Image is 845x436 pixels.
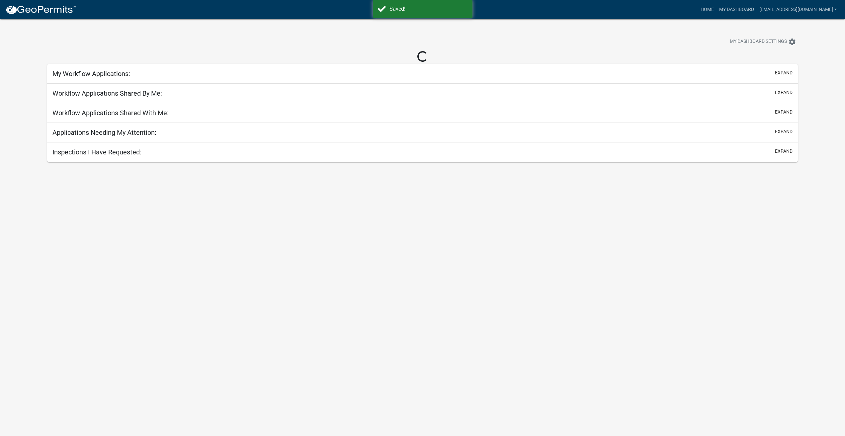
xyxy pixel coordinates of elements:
button: expand [775,109,793,116]
a: [EMAIL_ADDRESS][DOMAIN_NAME] [757,3,840,16]
h5: Inspections I Have Requested: [52,148,141,156]
button: expand [775,148,793,155]
button: My Dashboard Settingssettings [724,35,802,48]
h5: Applications Needing My Attention: [52,129,156,136]
a: My Dashboard [717,3,757,16]
button: expand [775,128,793,135]
h5: Workflow Applications Shared With Me: [52,109,169,117]
h5: Workflow Applications Shared By Me: [52,89,162,97]
span: My Dashboard Settings [730,38,787,46]
a: Home [698,3,717,16]
button: expand [775,89,793,96]
i: settings [788,38,796,46]
div: Saved! [389,5,467,13]
h5: My Workflow Applications: [52,70,130,78]
button: expand [775,69,793,76]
